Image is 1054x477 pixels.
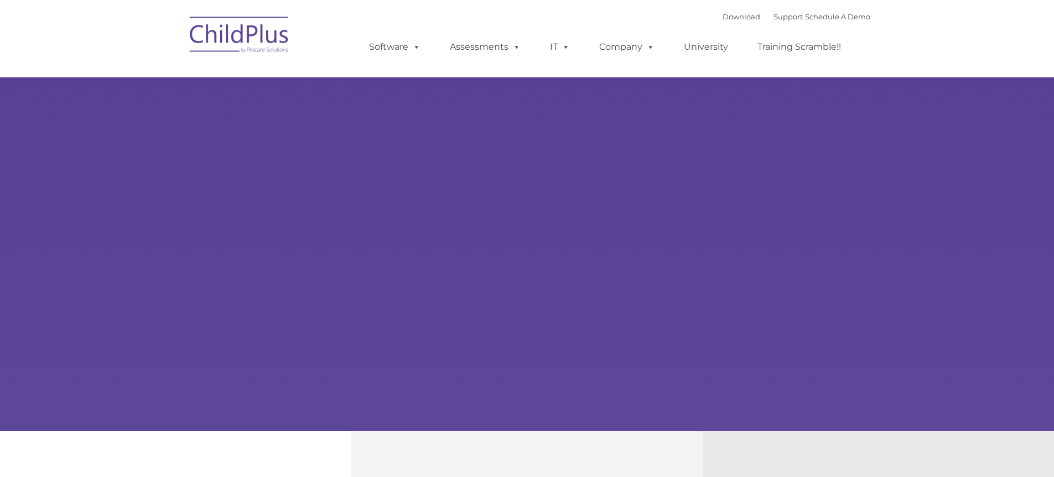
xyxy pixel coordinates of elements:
a: Training Scramble!! [746,36,852,58]
img: ChildPlus by Procare Solutions [184,9,295,64]
a: Company [588,36,666,58]
a: Download [723,12,760,21]
a: University [673,36,739,58]
a: Assessments [439,36,532,58]
a: Support [773,12,803,21]
a: Schedule A Demo [805,12,870,21]
a: IT [539,36,581,58]
a: Software [358,36,432,58]
font: | [723,12,870,21]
